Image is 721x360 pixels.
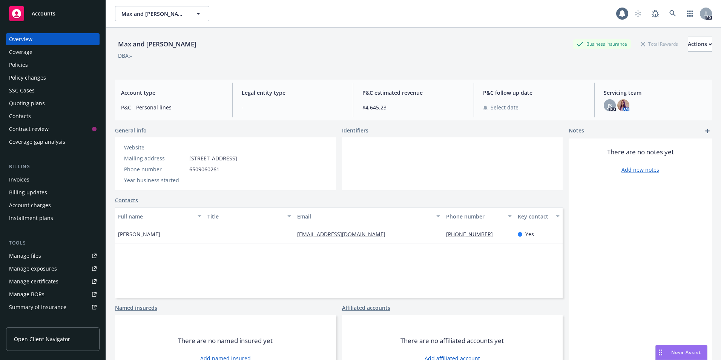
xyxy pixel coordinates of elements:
span: Select date [491,103,519,111]
a: Add new notes [621,166,659,174]
a: Coverage gap analysis [6,136,100,148]
button: Phone number [443,207,515,225]
div: Phone number [124,165,186,173]
span: $4,645.23 [362,103,465,111]
a: Switch app [683,6,698,21]
div: Year business started [124,176,186,184]
div: Policy changes [9,72,46,84]
span: [PERSON_NAME] [118,230,160,238]
span: P&C estimated revenue [362,89,465,97]
a: Policies [6,59,100,71]
div: Contract review [9,123,49,135]
span: Notes [569,126,584,135]
a: Policy changes [6,72,100,84]
a: Accounts [6,3,100,24]
a: Coverage [6,46,100,58]
div: Tools [6,239,100,247]
button: Max and [PERSON_NAME] [115,6,209,21]
a: SSC Cases [6,85,100,97]
span: - [207,230,209,238]
span: Max and [PERSON_NAME] [121,10,187,18]
span: Yes [525,230,534,238]
div: Manage files [9,250,41,262]
div: Account charges [9,199,51,211]
a: Summary of insurance [6,301,100,313]
div: Actions [688,37,712,51]
a: Manage BORs [6,288,100,300]
a: Start snowing [630,6,646,21]
div: SSC Cases [9,85,35,97]
div: Installment plans [9,212,53,224]
div: Manage BORs [9,288,44,300]
a: Manage exposures [6,263,100,275]
div: Invoices [9,174,29,186]
div: Contacts [9,110,31,122]
span: P&C - Personal lines [121,103,223,111]
span: JS [607,102,612,109]
button: Title [204,207,294,225]
div: Overview [9,33,32,45]
div: Title [207,212,282,220]
span: [STREET_ADDRESS] [189,154,237,162]
a: Search [665,6,680,21]
a: [EMAIL_ADDRESS][DOMAIN_NAME] [297,231,391,238]
a: Billing updates [6,186,100,198]
div: Total Rewards [637,39,682,49]
div: Website [124,143,186,151]
span: Nova Assist [671,349,701,355]
a: Overview [6,33,100,45]
a: Contacts [6,110,100,122]
a: Manage files [6,250,100,262]
div: Quoting plans [9,97,45,109]
div: Max and [PERSON_NAME] [115,39,199,49]
a: Contract review [6,123,100,135]
span: Account type [121,89,223,97]
span: General info [115,126,147,134]
a: Manage certificates [6,275,100,288]
a: Report a Bug [648,6,663,21]
div: Mailing address [124,154,186,162]
div: Email [297,212,432,220]
a: Account charges [6,199,100,211]
span: Identifiers [342,126,368,134]
button: Key contact [515,207,563,225]
button: Nova Assist [655,345,707,360]
div: Key contact [518,212,551,220]
a: Contacts [115,196,138,204]
button: Full name [115,207,204,225]
a: [PHONE_NUMBER] [446,231,499,238]
a: Installment plans [6,212,100,224]
a: Invoices [6,174,100,186]
div: DBA: - [118,52,132,60]
img: photo [617,99,629,111]
a: Named insureds [115,304,157,312]
span: There are no notes yet [607,148,674,157]
div: Billing updates [9,186,47,198]
a: Quoting plans [6,97,100,109]
div: Manage exposures [9,263,57,275]
div: Business Insurance [573,39,631,49]
div: Drag to move [656,345,665,360]
span: Servicing team [604,89,706,97]
div: Phone number [446,212,503,220]
a: add [703,126,712,135]
span: - [242,103,344,111]
div: Coverage [9,46,32,58]
div: Policies [9,59,28,71]
span: P&C follow up date [483,89,585,97]
div: Manage certificates [9,275,58,288]
a: Affiliated accounts [342,304,390,312]
a: - [189,144,191,151]
span: 6509060261 [189,165,219,173]
div: Billing [6,163,100,171]
span: - [189,176,191,184]
button: Actions [688,37,712,52]
div: Coverage gap analysis [9,136,65,148]
div: Full name [118,212,193,220]
span: Legal entity type [242,89,344,97]
span: There are no affiliated accounts yet [400,336,504,345]
div: Summary of insurance [9,301,66,313]
span: There are no named insured yet [178,336,273,345]
span: Open Client Navigator [14,335,70,343]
